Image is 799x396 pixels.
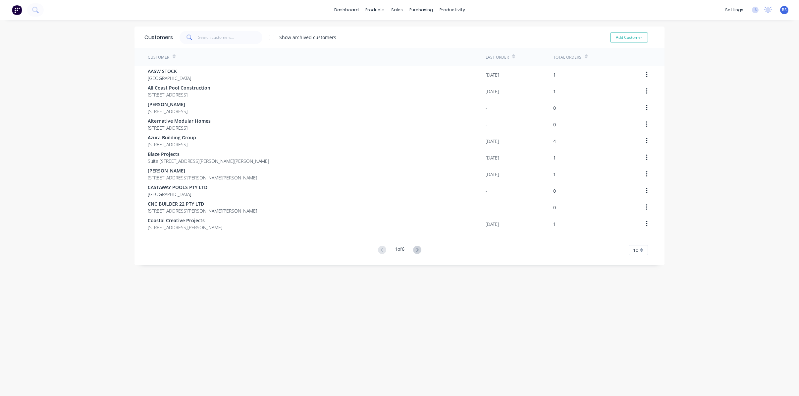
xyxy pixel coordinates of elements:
[553,121,556,128] div: 0
[486,71,499,78] div: [DATE]
[148,91,210,98] span: [STREET_ADDRESS]
[148,200,257,207] span: CNC BUILDER 22 PTY LTD
[148,54,169,60] div: Customer
[148,84,210,91] span: All Coast Pool Construction
[610,33,648,42] button: Add Customer
[148,207,257,214] span: [STREET_ADDRESS][PERSON_NAME][PERSON_NAME]
[486,104,487,111] div: -
[722,5,747,15] div: settings
[388,5,406,15] div: sales
[148,151,269,158] span: Blaze Projects
[486,171,499,178] div: [DATE]
[148,141,196,148] span: [STREET_ADDRESS]
[436,5,468,15] div: productivity
[362,5,388,15] div: products
[553,221,556,228] div: 1
[486,88,499,95] div: [DATE]
[148,101,187,108] span: [PERSON_NAME]
[144,33,173,41] div: Customers
[148,217,222,224] span: Coastal Creative Projects
[148,75,191,82] span: [GEOGRAPHIC_DATA]
[148,167,257,174] span: [PERSON_NAME]
[148,184,207,191] span: CASTAWAY POOLS PTY LTD
[406,5,436,15] div: purchasing
[148,124,211,131] span: [STREET_ADDRESS]
[553,71,556,78] div: 1
[331,5,362,15] a: dashboard
[553,204,556,211] div: 0
[486,204,487,211] div: -
[198,31,263,44] input: Search customers...
[486,187,487,194] div: -
[148,117,211,124] span: Alternative Modular Homes
[486,221,499,228] div: [DATE]
[148,191,207,198] span: [GEOGRAPHIC_DATA]
[553,187,556,194] div: 0
[279,34,336,41] div: Show archived customers
[553,54,581,60] div: Total Orders
[633,247,638,254] span: 10
[553,138,556,145] div: 4
[486,54,509,60] div: Last Order
[553,104,556,111] div: 0
[553,171,556,178] div: 1
[553,88,556,95] div: 1
[486,138,499,145] div: [DATE]
[148,68,191,75] span: AASW STOCK
[148,224,222,231] span: [STREET_ADDRESS][PERSON_NAME]
[553,154,556,161] div: 1
[148,134,196,141] span: Azura Building Group
[782,7,787,13] span: BS
[12,5,22,15] img: Factory
[148,158,269,165] span: Suite [STREET_ADDRESS][PERSON_NAME][PERSON_NAME]
[148,174,257,181] span: [STREET_ADDRESS][PERSON_NAME][PERSON_NAME]
[486,121,487,128] div: -
[395,245,404,255] div: 1 of 6
[486,154,499,161] div: [DATE]
[148,108,187,115] span: [STREET_ADDRESS]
